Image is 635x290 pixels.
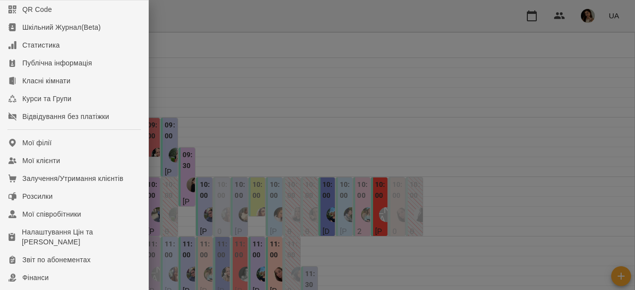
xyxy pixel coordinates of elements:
div: Класні кімнати [22,76,70,86]
div: Фінанси [22,273,49,283]
div: Мої співробітники [22,209,81,219]
div: Відвідування без платіжки [22,112,109,121]
div: Налаштування Цін та [PERSON_NAME] [22,227,140,247]
div: Мої клієнти [22,156,60,166]
div: Курси та Групи [22,94,71,104]
div: Звіт по абонементах [22,255,91,265]
div: QR Code [22,4,52,14]
div: Мої філії [22,138,52,148]
div: Статистика [22,40,60,50]
div: Шкільний Журнал(Beta) [22,22,101,32]
div: Залучення/Утримання клієнтів [22,174,124,183]
div: Розсилки [22,191,53,201]
div: Публічна інформація [22,58,92,68]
